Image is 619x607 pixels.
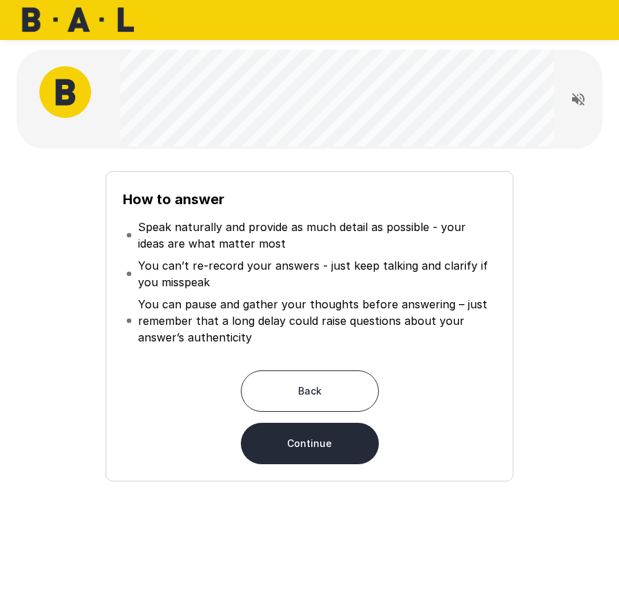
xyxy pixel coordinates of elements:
[241,423,379,464] button: Continue
[39,66,91,118] img: bal_avatar.png
[123,191,224,208] b: How to answer
[138,219,493,252] p: Speak naturally and provide as much detail as possible - your ideas are what matter most
[138,257,493,290] p: You can’t re-record your answers - just keep talking and clarify if you misspeak
[564,86,592,113] button: Read questions aloud
[241,370,379,412] button: Back
[138,296,493,346] p: You can pause and gather your thoughts before answering – just remember that a long delay could r...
